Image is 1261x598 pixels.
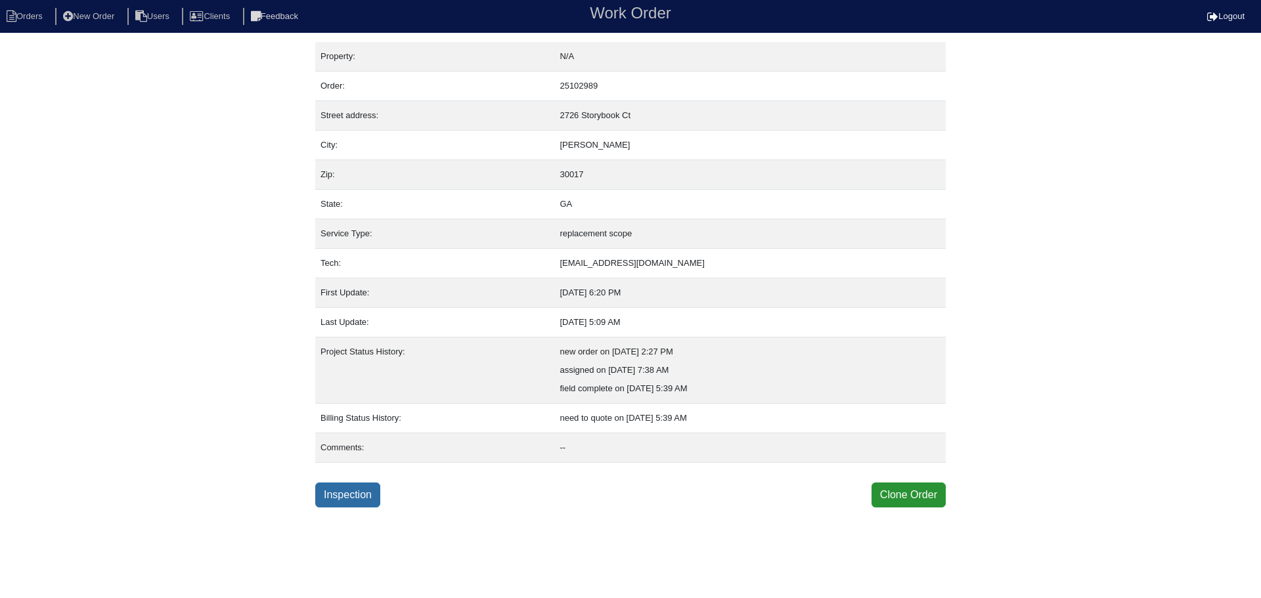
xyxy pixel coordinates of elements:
[243,8,309,26] li: Feedback
[315,190,554,219] td: State:
[1207,11,1245,21] a: Logout
[315,42,554,72] td: Property:
[55,8,125,26] li: New Order
[55,11,125,21] a: New Order
[554,278,946,308] td: [DATE] 6:20 PM
[315,131,554,160] td: City:
[315,160,554,190] td: Zip:
[315,219,554,249] td: Service Type:
[872,482,946,507] button: Clone Order
[127,8,180,26] li: Users
[315,482,380,507] a: Inspection
[315,337,554,404] td: Project Status History:
[554,101,946,131] td: 2726 Storybook Ct
[315,72,554,101] td: Order:
[182,8,240,26] li: Clients
[554,433,946,463] td: --
[554,160,946,190] td: 30017
[554,308,946,337] td: [DATE] 5:09 AM
[560,343,940,361] div: new order on [DATE] 2:27 PM
[127,11,180,21] a: Users
[554,131,946,160] td: [PERSON_NAME]
[315,101,554,131] td: Street address:
[315,249,554,278] td: Tech:
[315,278,554,308] td: First Update:
[554,219,946,249] td: replacement scope
[554,249,946,278] td: [EMAIL_ADDRESS][DOMAIN_NAME]
[554,42,946,72] td: N/A
[182,11,240,21] a: Clients
[315,433,554,463] td: Comments:
[315,308,554,337] td: Last Update:
[560,409,940,427] div: need to quote on [DATE] 5:39 AM
[315,404,554,433] td: Billing Status History:
[560,361,940,379] div: assigned on [DATE] 7:38 AM
[554,72,946,101] td: 25102989
[560,379,940,398] div: field complete on [DATE] 5:39 AM
[554,190,946,219] td: GA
